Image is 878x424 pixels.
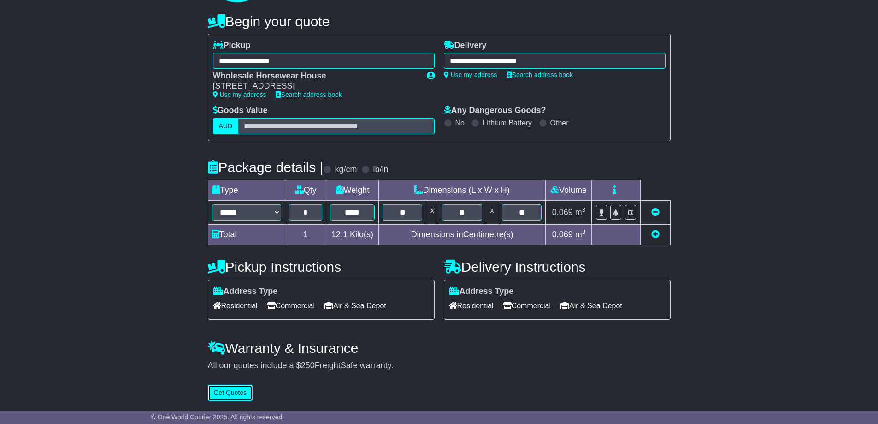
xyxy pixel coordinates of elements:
[208,259,435,275] h4: Pickup Instructions
[552,230,573,239] span: 0.069
[449,299,494,313] span: Residential
[575,230,586,239] span: m
[335,165,357,175] label: kg/cm
[449,287,514,297] label: Address Type
[582,206,586,213] sup: 3
[483,119,532,127] label: Lithium Battery
[373,165,388,175] label: lb/in
[208,361,671,371] div: All our quotes include a $ FreightSafe warranty.
[213,106,268,116] label: Goods Value
[560,299,622,313] span: Air & Sea Depot
[208,224,285,245] td: Total
[213,41,251,51] label: Pickup
[267,299,315,313] span: Commercial
[326,180,378,200] td: Weight
[552,208,573,217] span: 0.069
[546,180,592,200] td: Volume
[208,340,671,356] h4: Warranty & Insurance
[550,119,569,127] label: Other
[378,224,546,245] td: Dimensions in Centimetre(s)
[582,228,586,235] sup: 3
[455,119,465,127] label: No
[151,413,284,421] span: © One World Courier 2025. All rights reserved.
[208,180,285,200] td: Type
[651,208,660,217] a: Remove this item
[575,208,586,217] span: m
[208,385,253,401] button: Get Quotes
[486,200,498,224] td: x
[213,299,258,313] span: Residential
[213,71,418,81] div: Wholesale Horsewear House
[507,71,573,78] a: Search address book
[213,91,266,98] a: Use my address
[378,180,546,200] td: Dimensions (L x W x H)
[213,287,278,297] label: Address Type
[276,91,342,98] a: Search address book
[444,41,487,51] label: Delivery
[651,230,660,239] a: Add new item
[326,224,378,245] td: Kilo(s)
[208,14,671,29] h4: Begin your quote
[301,361,315,370] span: 250
[444,106,546,116] label: Any Dangerous Goods?
[444,71,497,78] a: Use my address
[324,299,386,313] span: Air & Sea Depot
[213,118,239,134] label: AUD
[444,259,671,275] h4: Delivery Instructions
[208,160,324,175] h4: Package details |
[285,180,326,200] td: Qty
[331,230,348,239] span: 12.1
[285,224,326,245] td: 1
[213,81,418,91] div: [STREET_ADDRESS]
[503,299,551,313] span: Commercial
[426,200,438,224] td: x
